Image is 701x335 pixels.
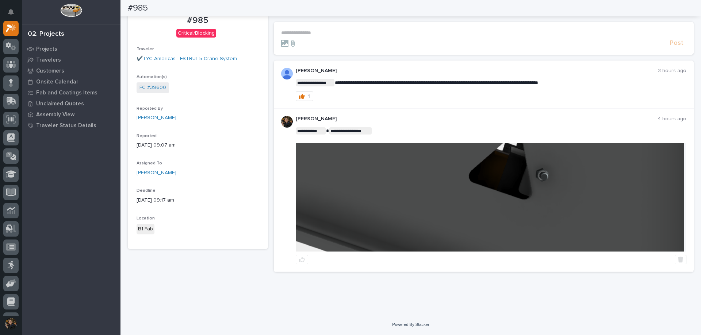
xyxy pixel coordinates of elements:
a: Customers [22,65,120,76]
span: Automation(s) [137,75,167,79]
span: Deadline [137,188,156,193]
button: like this post [296,255,308,264]
button: Notifications [3,4,19,20]
a: Projects [22,43,120,54]
span: Reported By [137,106,163,111]
a: ✔️TYC Americas - FSTRUL.5 Crane System [137,55,237,63]
h2: #985 [128,3,148,13]
p: [PERSON_NAME] [296,116,658,122]
span: Assigned To [137,161,162,165]
a: Traveler Status Details [22,120,120,131]
p: 4 hours ago [658,116,686,122]
p: Onsite Calendar [36,79,78,85]
span: Location [137,216,155,221]
p: Projects [36,46,57,52]
p: Traveler Status Details [36,122,96,129]
p: [PERSON_NAME] [296,68,658,74]
button: users-avatar [3,316,19,331]
div: 02. Projects [28,30,64,38]
div: B1 Fab [137,224,154,234]
img: AOh14Gj-x2Mrhc68RodAuNtxwi0Lha_4d7lcFqx8-hlscTk=s96-c [281,116,293,128]
a: [PERSON_NAME] [137,169,176,177]
span: Post [670,39,683,47]
p: Customers [36,68,64,74]
div: Critical/Blocking [176,29,216,38]
a: [PERSON_NAME] [137,114,176,122]
p: [DATE] 09:17 am [137,196,259,204]
div: 1 [308,94,310,99]
button: 1 [296,91,313,101]
div: Notifications [9,9,19,20]
p: 3 hours ago [658,68,686,74]
p: Travelers [36,57,61,63]
button: Delete post [675,255,686,264]
p: Unclaimed Quotes [36,101,84,107]
a: Unclaimed Quotes [22,98,120,109]
span: Traveler [137,47,154,51]
a: Fab and Coatings Items [22,87,120,98]
img: Workspace Logo [60,4,82,17]
p: #985 [137,15,259,26]
a: Assembly View [22,109,120,120]
a: FC #39600 [139,84,166,91]
span: Reported [137,134,157,138]
img: AOh14Gi5i2DByYoLLbl9t0duOH4e0vpeEXPCDcGiOevY=s96-c [281,68,293,79]
a: Travelers [22,54,120,65]
p: [DATE] 09:07 am [137,141,259,149]
a: Onsite Calendar [22,76,120,87]
button: Post [667,39,686,47]
p: Fab and Coatings Items [36,90,97,96]
p: Assembly View [36,112,74,118]
a: Powered By Stacker [392,322,429,327]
